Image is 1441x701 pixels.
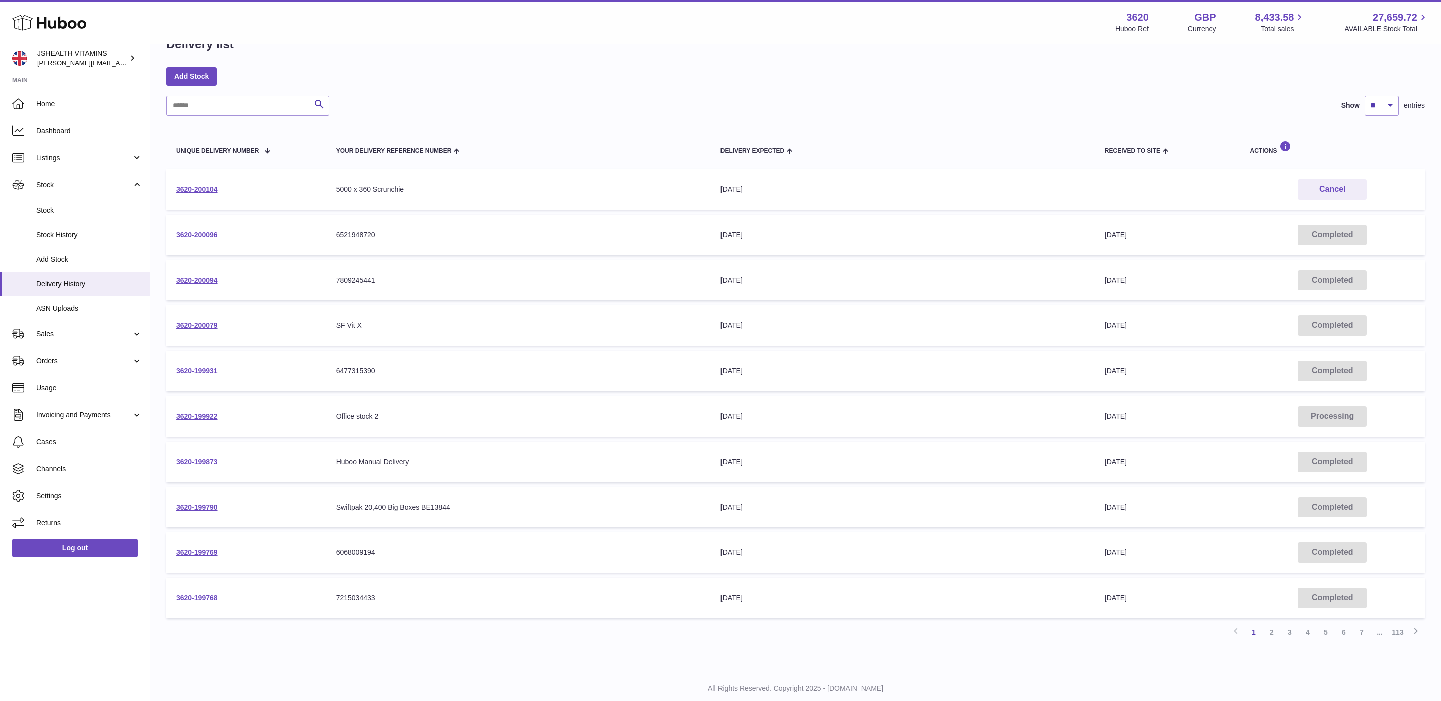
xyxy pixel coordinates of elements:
[36,180,132,190] span: Stock
[1194,11,1216,24] strong: GBP
[336,412,700,421] div: Office stock 2
[36,464,142,474] span: Channels
[336,148,452,154] span: Your Delivery Reference Number
[1299,623,1317,641] a: 4
[176,148,259,154] span: Unique Delivery Number
[1105,276,1127,284] span: [DATE]
[36,491,142,501] span: Settings
[336,548,700,557] div: 6068009194
[721,457,1085,467] div: [DATE]
[336,593,700,603] div: 7215034433
[176,231,218,239] a: 3620-200096
[721,412,1085,421] div: [DATE]
[36,383,142,393] span: Usage
[1255,11,1294,24] span: 8,433.58
[36,437,142,447] span: Cases
[37,49,127,68] div: JSHEALTH VITAMINS
[36,329,132,339] span: Sales
[1344,11,1429,34] a: 27,659.72 AVAILABLE Stock Total
[336,185,700,194] div: 5000 x 360 Scrunchie
[1317,623,1335,641] a: 5
[721,276,1085,285] div: [DATE]
[1105,321,1127,329] span: [DATE]
[721,148,784,154] span: Delivery Expected
[176,412,218,420] a: 3620-199922
[1115,24,1149,34] div: Huboo Ref
[36,279,142,289] span: Delivery History
[1298,179,1367,200] button: Cancel
[336,276,700,285] div: 7809245441
[1126,11,1149,24] strong: 3620
[721,185,1085,194] div: [DATE]
[1105,367,1127,375] span: [DATE]
[336,457,700,467] div: Huboo Manual Delivery
[1263,623,1281,641] a: 2
[1344,24,1429,34] span: AVAILABLE Stock Total
[336,503,700,512] div: Swiftpak 20,400 Big Boxes BE13844
[12,539,138,557] a: Log out
[166,67,217,85] a: Add Stock
[721,230,1085,240] div: [DATE]
[1389,623,1407,641] a: 113
[721,366,1085,376] div: [DATE]
[176,276,218,284] a: 3620-200094
[1105,458,1127,466] span: [DATE]
[158,684,1433,693] p: All Rights Reserved. Copyright 2025 - [DOMAIN_NAME]
[36,410,132,420] span: Invoicing and Payments
[721,503,1085,512] div: [DATE]
[36,99,142,109] span: Home
[176,185,218,193] a: 3620-200104
[176,503,218,511] a: 3620-199790
[176,594,218,602] a: 3620-199768
[1105,594,1127,602] span: [DATE]
[336,230,700,240] div: 6521948720
[1188,24,1216,34] div: Currency
[166,36,234,52] h1: Delivery list
[1341,101,1360,110] label: Show
[336,321,700,330] div: SF Vit X
[1105,412,1127,420] span: [DATE]
[1255,11,1306,34] a: 8,433.58 Total sales
[36,356,132,366] span: Orders
[176,321,218,329] a: 3620-200079
[1335,623,1353,641] a: 6
[721,593,1085,603] div: [DATE]
[1281,623,1299,641] a: 3
[176,548,218,556] a: 3620-199769
[1353,623,1371,641] a: 7
[1105,148,1160,154] span: Received to Site
[721,321,1085,330] div: [DATE]
[336,366,700,376] div: 6477315390
[1373,11,1417,24] span: 27,659.72
[1105,231,1127,239] span: [DATE]
[1371,623,1389,641] span: ...
[36,518,142,528] span: Returns
[36,126,142,136] span: Dashboard
[36,153,132,163] span: Listings
[36,304,142,313] span: ASN Uploads
[12,51,27,66] img: francesca@jshealthvitamins.com
[36,206,142,215] span: Stock
[1245,623,1263,641] a: 1
[721,548,1085,557] div: [DATE]
[1261,24,1305,34] span: Total sales
[36,255,142,264] span: Add Stock
[176,367,218,375] a: 3620-199931
[176,458,218,466] a: 3620-199873
[1105,503,1127,511] span: [DATE]
[1250,141,1415,154] div: Actions
[37,59,201,67] span: [PERSON_NAME][EMAIL_ADDRESS][DOMAIN_NAME]
[1105,548,1127,556] span: [DATE]
[1404,101,1425,110] span: entries
[36,230,142,240] span: Stock History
